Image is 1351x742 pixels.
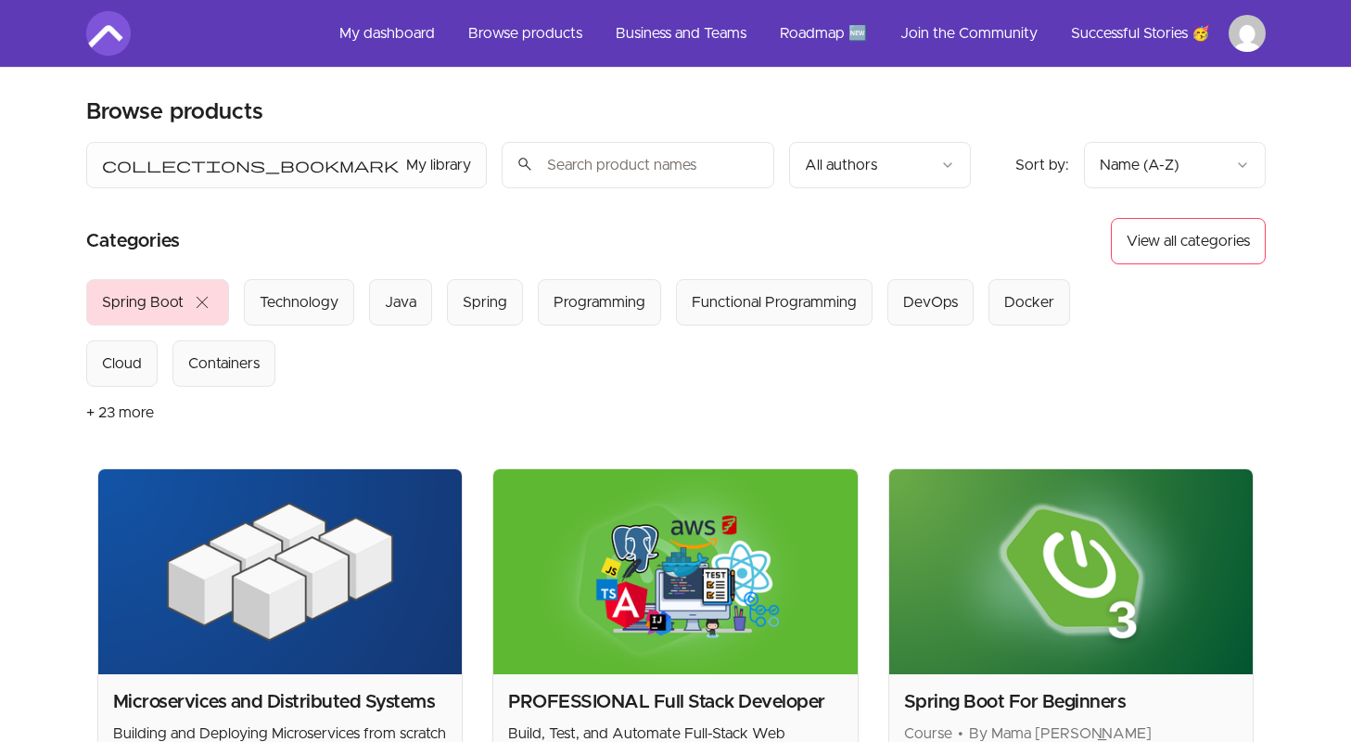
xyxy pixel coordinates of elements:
h2: Browse products [86,97,263,127]
span: collections_bookmark [102,154,399,176]
img: Profile image for baraka sikana [1229,15,1266,52]
div: Spring [463,291,507,313]
div: DevOps [903,291,958,313]
img: Product image for Spring Boot For Beginners [889,469,1254,674]
img: Product image for PROFESSIONAL Full Stack Developer [493,469,858,674]
h2: Microservices and Distributed Systems [113,689,448,715]
a: Join the Community [886,11,1052,56]
a: Browse products [453,11,597,56]
span: Course [904,726,952,741]
a: My dashboard [325,11,450,56]
h2: Categories [86,218,180,264]
button: Product sort options [1084,142,1266,188]
div: Java [385,291,416,313]
div: Spring Boot [102,291,184,313]
span: close [191,291,213,313]
span: search [516,151,533,177]
a: Roadmap 🆕 [765,11,882,56]
a: Business and Teams [601,11,761,56]
span: • [958,726,963,741]
h2: Spring Boot For Beginners [904,689,1239,715]
a: Successful Stories 🥳 [1056,11,1225,56]
button: View all categories [1111,218,1266,264]
div: Functional Programming [692,291,857,313]
h2: PROFESSIONAL Full Stack Developer [508,689,843,715]
img: Product image for Microservices and Distributed Systems [98,469,463,674]
button: Filter by My library [86,142,487,188]
div: Cloud [102,352,142,375]
div: Technology [260,291,338,313]
img: Amigoscode logo [86,11,131,56]
div: Programming [554,291,645,313]
nav: Main [325,11,1266,56]
button: + 23 more [86,387,154,439]
button: Filter by author [789,142,971,188]
span: By Mama [PERSON_NAME] [969,726,1152,741]
input: Search product names [502,142,774,188]
span: Sort by: [1015,158,1069,173]
div: Containers [188,352,260,375]
div: Docker [1004,291,1054,313]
